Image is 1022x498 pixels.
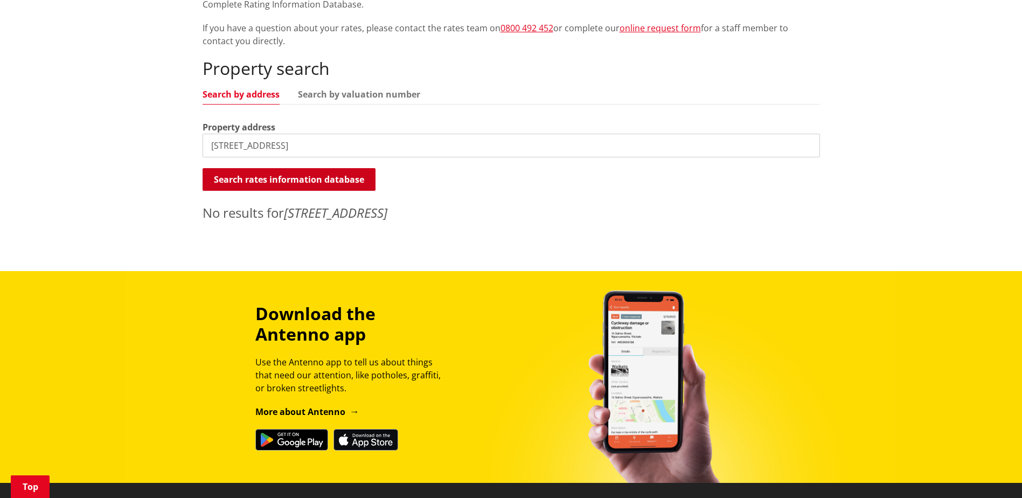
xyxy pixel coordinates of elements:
label: Property address [203,121,275,134]
p: No results for [203,203,820,223]
h3: Download the Antenno app [255,303,450,345]
iframe: Messenger Launcher [972,453,1011,492]
a: 0800 492 452 [500,22,553,34]
a: Search by valuation number [298,90,420,99]
a: Top [11,475,50,498]
input: e.g. Duke Street NGARUAWAHIA [203,134,820,157]
em: [STREET_ADDRESS] [284,204,387,222]
img: Download on the App Store [333,429,398,451]
p: If you have a question about your rates, please contact the rates team on or complete our for a s... [203,22,820,47]
img: Get it on Google Play [255,429,328,451]
button: Search rates information database [203,168,376,191]
a: online request form [620,22,701,34]
a: Search by address [203,90,280,99]
p: Use the Antenno app to tell us about things that need our attention, like potholes, graffiti, or ... [255,356,450,395]
h2: Property search [203,58,820,79]
a: More about Antenno [255,406,359,418]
